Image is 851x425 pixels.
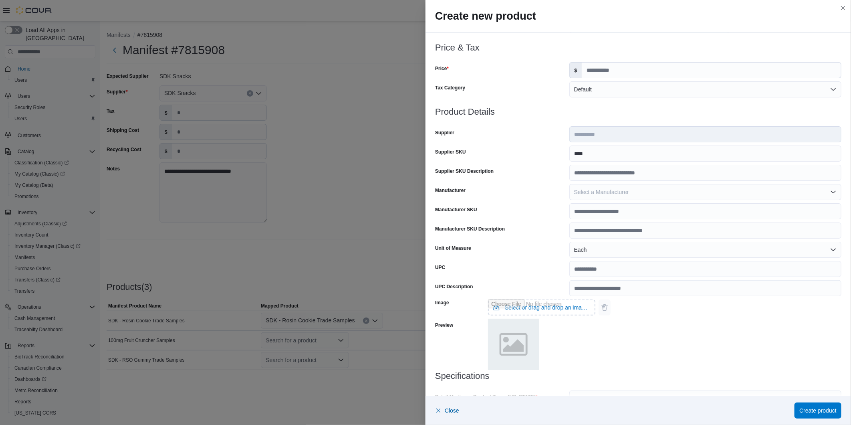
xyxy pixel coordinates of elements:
label: Unit of Measure [435,245,471,251]
button: Default [569,81,841,97]
img: placeholder.png [488,319,539,370]
label: UPC Description [435,283,473,290]
label: Manufacturer [435,187,466,194]
label: $ [570,63,582,78]
h3: Product Details [435,107,841,117]
label: Retail Marijuana Product Type - [US_STATE] [435,394,537,400]
span: Select a Manufacturer [574,189,629,195]
button: Each [569,242,841,258]
input: Use aria labels when no actual label is in use [488,300,595,316]
label: Supplier [435,130,454,136]
button: Close this dialog [838,3,848,13]
button: Select a Retail Marijuana Product Type - [US_STATE] [569,391,841,407]
label: Manufacturer SKU Description [435,226,505,232]
h3: Specifications [435,371,841,381]
button: Close [435,403,459,419]
span: Create product [799,407,837,415]
label: Supplier SKU [435,149,466,155]
label: Preview [435,322,453,328]
label: Image [435,300,449,306]
h2: Create new product [435,10,841,22]
button: Select a Manufacturer [569,184,841,200]
label: Manufacturer SKU [435,206,477,213]
label: Supplier SKU Description [435,168,494,174]
span: Select a Retail Marijuana Product Type - [US_STATE] [574,395,707,402]
label: UPC [435,264,445,271]
label: Price [435,65,449,72]
label: Tax Category [435,85,465,91]
h3: Price & Tax [435,43,841,53]
button: Create product [795,403,841,419]
span: Close [445,407,459,415]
